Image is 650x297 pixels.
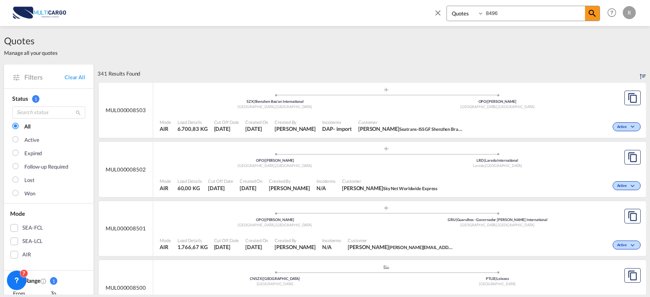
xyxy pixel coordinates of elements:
span: Incoterms [322,119,352,125]
span: [GEOGRAPHIC_DATA] [460,104,498,109]
md-icon: icon-close [433,8,442,17]
md-icon: assets/icons/custom/copyQuote.svg [628,93,637,103]
span: Created On [240,178,262,184]
button: Copy Quote [624,268,641,283]
span: LRD Laredo International [477,158,518,163]
span: [GEOGRAPHIC_DATA] [498,223,534,227]
span: OPO [PERSON_NAME] [256,217,294,222]
span: Created By [275,237,316,243]
span: MICHAEL HUANG Seatrans-ISS GF Shenzhen Branch [358,125,464,132]
span: Created On [245,119,268,125]
span: Vanessa López Sky Net Worldwide Express [342,184,438,192]
span: , [484,163,485,168]
span: 19 Sep 2025 [240,184,262,192]
div: MUL000008502 assets/icons/custom/ship-fill.svgassets/icons/custom/roll-o-plane.svgOriginFrancisco... [99,142,646,197]
span: Cesar Teixeira [275,125,316,132]
span: 1.766,67 KG [178,244,208,250]
div: DAP [322,125,333,132]
img: 82db67801a5411eeacfdbd8acfa81e61.png [12,4,67,22]
span: 60,00 KG [178,185,200,191]
span: Created By [269,178,310,184]
md-checkbox: AIR [10,251,87,259]
span: Manage all your quotes [4,49,58,56]
span: [GEOGRAPHIC_DATA] [275,104,312,109]
span: Load Details [178,237,208,243]
span: | [264,158,265,163]
md-icon: assets/icons/custom/copyQuote.svg [628,152,637,162]
span: MUL000008503 [106,106,146,114]
div: N/A [322,243,331,251]
span: Incoterms [316,178,336,184]
span: Cut Off Date [208,178,233,184]
span: [GEOGRAPHIC_DATA] [275,223,312,227]
span: GRU Guarulhos - Governador [PERSON_NAME] International [448,217,547,222]
span: | [484,158,485,163]
span: Incoterms [322,237,341,243]
span: 19 Sep 2025 [214,125,239,132]
span: Mode [10,210,25,217]
span: Active [617,243,629,248]
div: Follow-up Required [24,163,68,171]
span: Created On [245,237,268,243]
button: Copy Quote [624,150,641,165]
a: Clear All [65,74,85,81]
span: Quotes [4,34,58,47]
span: Customer [358,119,464,125]
span: | [262,276,263,281]
span: Sky Net Worldwide Express [383,186,438,191]
md-icon: Created On [40,278,47,284]
div: Won [24,190,35,198]
span: Date Range [12,277,40,284]
span: [PERSON_NAME][EMAIL_ADDRESS][PERSON_NAME][DOMAIN_NAME] [389,244,529,250]
span: 1 [50,277,57,285]
md-icon: icon-magnify [587,9,597,18]
span: [GEOGRAPHIC_DATA] [275,163,312,168]
span: Customer [348,237,453,243]
span: Load Details [178,178,202,184]
span: Active [617,183,629,189]
input: Enter Quotation Number [484,6,585,20]
span: icon-magnify [585,6,600,21]
md-icon: assets/icons/custom/copyQuote.svg [628,271,637,280]
span: Mode [160,178,171,184]
span: [GEOGRAPHIC_DATA] [257,282,293,286]
span: MUL000008502 [106,166,146,173]
span: Ricardo Macedo [275,243,316,251]
span: icon-close [433,6,446,25]
span: | [495,276,496,281]
span: MUL000008501 [106,225,146,232]
md-icon: icon-chevron-down [629,243,639,248]
div: Change Status Here [613,122,641,131]
span: [GEOGRAPHIC_DATA] [498,104,534,109]
md-icon: icon-chevron-down [629,125,639,129]
div: MUL000008501 assets/icons/custom/ship-fill.svgassets/icons/custom/roll-o-plane.svgOriginFrancisco... [99,201,646,256]
div: Change Status Here [613,241,641,249]
div: - import [333,125,352,132]
md-icon: assets/icons/custom/copyQuote.svg [628,211,637,221]
span: , [497,104,498,109]
md-icon: assets/icons/custom/roll-o-plane.svg [381,147,391,151]
div: AIR [22,251,31,259]
div: R [623,6,636,19]
div: N/A [316,184,326,192]
span: MUL000008500 [106,284,146,291]
input: Search status [12,106,85,119]
div: Active [24,136,39,144]
span: [GEOGRAPHIC_DATA] [238,104,275,109]
span: Mode [160,237,171,243]
span: AIR [160,184,171,192]
span: AIR [160,243,171,251]
div: Change Status Here [613,181,641,190]
span: Cut Off Date [214,237,239,243]
span: AIR [160,125,171,132]
span: Mode [160,119,171,125]
span: Laredo [473,163,485,168]
md-icon: assets/icons/custom/roll-o-plane.svg [381,88,391,92]
div: Sort by: Created On [640,65,646,82]
span: Seatrans-ISS GF Shenzhen Branch [399,126,465,132]
span: | [264,217,265,222]
span: [GEOGRAPHIC_DATA] [479,282,516,286]
span: Cut Off Date [214,119,239,125]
